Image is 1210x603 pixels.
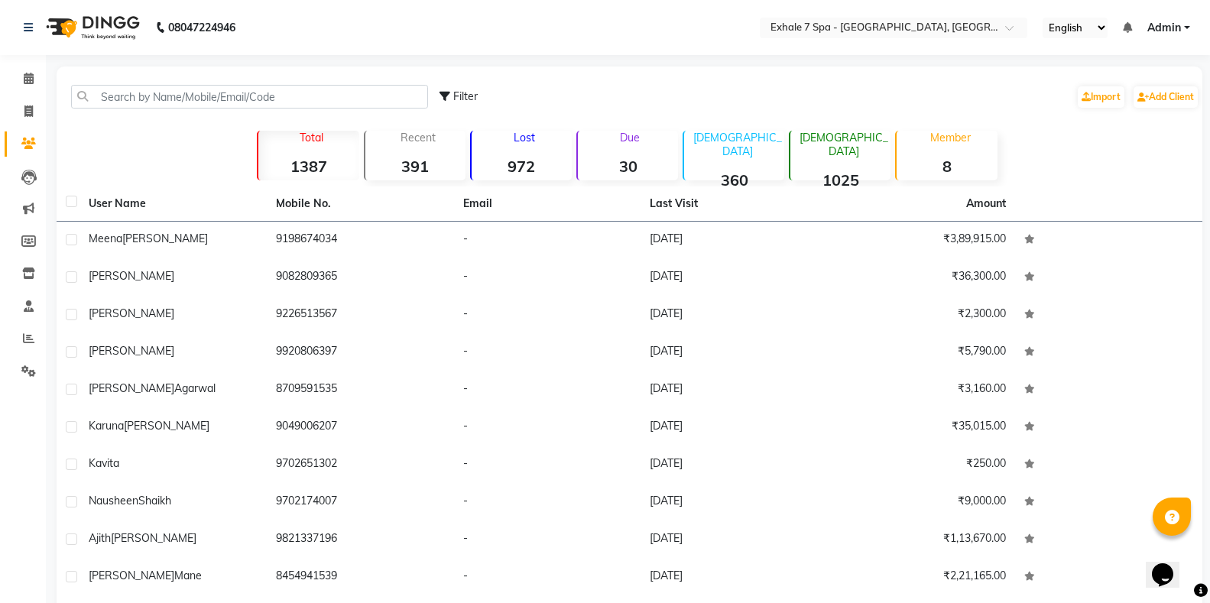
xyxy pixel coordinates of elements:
[454,186,641,222] th: Email
[267,559,454,596] td: 8454941539
[111,531,196,545] span: [PERSON_NAME]
[478,131,572,144] p: Lost
[89,531,111,545] span: Ajith
[641,484,828,521] td: [DATE]
[828,297,1015,334] td: ₹2,300.00
[641,446,828,484] td: [DATE]
[89,569,174,582] span: [PERSON_NAME]
[365,157,466,176] strong: 391
[267,484,454,521] td: 9702174007
[828,559,1015,596] td: ₹2,21,165.00
[828,409,1015,446] td: ₹35,015.00
[903,131,997,144] p: Member
[174,381,216,395] span: Agarwal
[89,381,174,395] span: [PERSON_NAME]
[957,186,1015,221] th: Amount
[264,131,358,144] p: Total
[578,157,678,176] strong: 30
[684,170,784,190] strong: 360
[641,297,828,334] td: [DATE]
[267,371,454,409] td: 8709591535
[796,131,890,158] p: [DEMOGRAPHIC_DATA]
[641,186,828,222] th: Last Visit
[89,494,138,507] span: Nausheen
[39,6,144,49] img: logo
[828,371,1015,409] td: ₹3,160.00
[124,419,209,433] span: [PERSON_NAME]
[790,170,890,190] strong: 1025
[828,334,1015,371] td: ₹5,790.00
[690,131,784,158] p: [DEMOGRAPHIC_DATA]
[267,521,454,559] td: 9821337196
[828,521,1015,559] td: ₹1,13,670.00
[138,494,171,507] span: Shaikh
[89,306,174,320] span: [PERSON_NAME]
[641,559,828,596] td: [DATE]
[641,409,828,446] td: [DATE]
[1078,86,1124,108] a: Import
[472,157,572,176] strong: 972
[89,269,174,283] span: [PERSON_NAME]
[453,89,478,103] span: Filter
[267,334,454,371] td: 9920806397
[371,131,466,144] p: Recent
[174,569,202,582] span: Mane
[79,186,267,222] th: User Name
[641,521,828,559] td: [DATE]
[168,6,235,49] b: 08047224946
[581,131,678,144] p: Due
[454,334,641,371] td: -
[454,484,641,521] td: -
[89,232,122,245] span: Meena
[828,446,1015,484] td: ₹250.00
[828,484,1015,521] td: ₹9,000.00
[71,85,428,109] input: Search by Name/Mobile/Email/Code
[267,259,454,297] td: 9082809365
[89,456,119,470] span: Kavita
[89,344,174,358] span: [PERSON_NAME]
[828,259,1015,297] td: ₹36,300.00
[1134,86,1198,108] a: Add Client
[267,446,454,484] td: 9702651302
[89,419,124,433] span: Karuna
[258,157,358,176] strong: 1387
[454,222,641,259] td: -
[1146,542,1195,588] iframe: chat widget
[454,559,641,596] td: -
[122,232,208,245] span: [PERSON_NAME]
[454,371,641,409] td: -
[454,409,641,446] td: -
[897,157,997,176] strong: 8
[267,297,454,334] td: 9226513567
[267,186,454,222] th: Mobile No.
[1147,20,1181,36] span: Admin
[641,222,828,259] td: [DATE]
[454,446,641,484] td: -
[267,409,454,446] td: 9049006207
[828,222,1015,259] td: ₹3,89,915.00
[454,521,641,559] td: -
[641,371,828,409] td: [DATE]
[454,259,641,297] td: -
[267,222,454,259] td: 9198674034
[641,334,828,371] td: [DATE]
[454,297,641,334] td: -
[641,259,828,297] td: [DATE]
